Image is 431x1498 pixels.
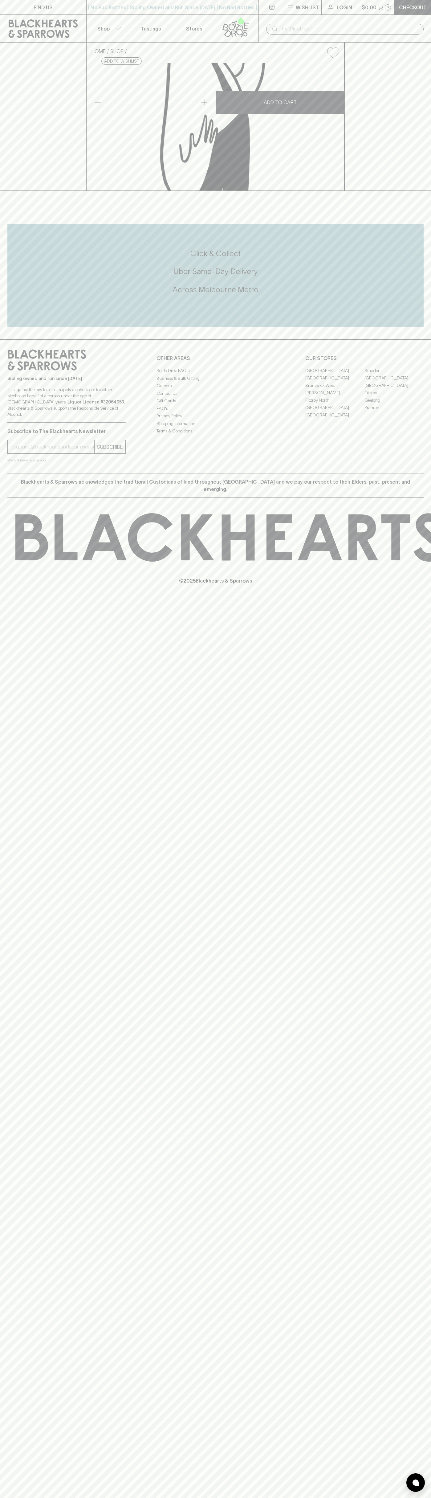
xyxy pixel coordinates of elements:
[7,387,126,417] p: It is against the law to sell or supply alcohol to, or to obtain alcohol on behalf of a person un...
[7,284,424,295] h5: Across Melbourne Metro
[12,478,419,493] p: Blackhearts & Sparrows acknowledges the traditional Custodians of land throughout [GEOGRAPHIC_DAT...
[157,367,275,374] a: Bottle Drop FAQ's
[364,396,424,404] a: Geelong
[7,266,424,276] h5: Uber Same-Day Delivery
[296,4,319,11] p: Wishlist
[362,4,376,11] p: $0.00
[129,15,173,42] a: Tastings
[97,443,123,451] p: SUBSCRIBE
[95,440,125,453] button: SUBSCRIBE
[364,389,424,396] a: Fitzroy
[101,57,142,65] button: Add to wishlist
[87,15,130,42] button: Shop
[281,24,419,34] input: Try "Pinot noir"
[337,4,352,11] p: Login
[305,367,364,374] a: [GEOGRAPHIC_DATA]
[7,248,424,259] h5: Click & Collect
[399,4,427,11] p: Checkout
[305,411,364,419] a: [GEOGRAPHIC_DATA]
[364,382,424,389] a: [GEOGRAPHIC_DATA]
[157,382,275,390] a: Careers
[264,99,297,106] p: ADD TO CART
[157,412,275,420] a: Privacy Policy
[305,404,364,411] a: [GEOGRAPHIC_DATA]
[216,91,344,114] button: ADD TO CART
[87,63,344,190] img: Mount Zero Lemon & Thyme Mixed Olives Pouch 80g
[305,354,424,362] p: OUR STORES
[364,374,424,382] a: [GEOGRAPHIC_DATA]
[157,390,275,397] a: Contact Us
[34,4,53,11] p: FIND US
[157,428,275,435] a: Terms & Conditions
[157,397,275,405] a: Gift Cards
[157,420,275,427] a: Shipping Information
[7,375,126,382] p: Sibling owned and run since [DATE]
[12,442,94,452] input: e.g. jane@blackheartsandsparrows.com.au
[7,224,424,327] div: Call to action block
[186,25,202,32] p: Stores
[305,389,364,396] a: [PERSON_NAME]
[364,404,424,411] a: Prahran
[97,25,110,32] p: Shop
[157,374,275,382] a: Business & Bulk Gifting
[325,45,342,61] button: Add to wishlist
[305,374,364,382] a: [GEOGRAPHIC_DATA]
[157,354,275,362] p: OTHER AREAS
[7,428,126,435] p: Subscribe to The Blackhearts Newsletter
[413,1480,419,1486] img: bubble-icon
[67,399,124,404] strong: Liquor License #32064953
[157,405,275,412] a: FAQ's
[387,6,389,9] p: 0
[305,396,364,404] a: Fitzroy North
[173,15,216,42] a: Stores
[305,382,364,389] a: Brunswick West
[141,25,161,32] p: Tastings
[110,48,124,54] a: SHOP
[364,367,424,374] a: Braddon
[91,48,106,54] a: HOME
[7,457,126,463] p: We will never spam you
